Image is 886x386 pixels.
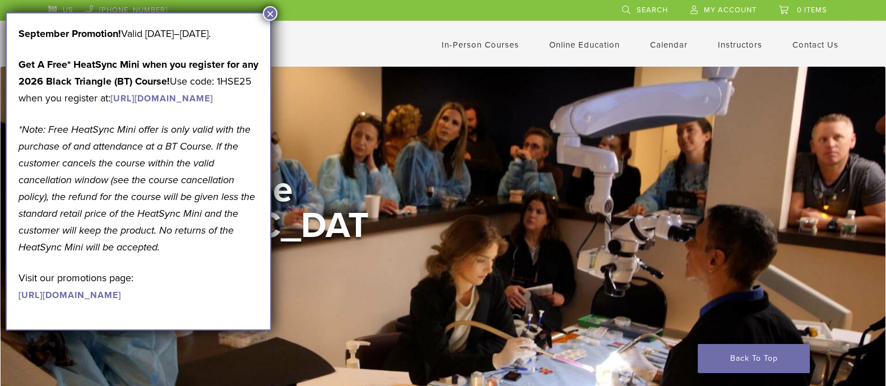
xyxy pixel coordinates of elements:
[704,6,757,15] span: My Account
[797,6,827,15] span: 0 items
[263,6,277,21] button: Close
[650,40,688,50] a: Calendar
[792,40,838,50] a: Contact Us
[18,58,258,87] strong: Get A Free* HeatSync Mini when you register for any 2026 Black Triangle (BT) Course!
[442,40,519,50] a: In-Person Courses
[18,290,121,301] a: [URL][DOMAIN_NAME]
[698,344,810,373] a: Back To Top
[18,269,258,303] p: Visit our promotions page:
[18,56,258,106] p: Use code: 1HSE25 when you register at:
[110,93,213,104] a: [URL][DOMAIN_NAME]
[549,40,620,50] a: Online Education
[637,6,668,15] span: Search
[18,25,258,42] p: Valid [DATE]–[DATE].
[18,123,255,253] em: *Note: Free HeatSync Mini offer is only valid with the purchase of and attendance at a BT Course....
[18,27,121,40] b: September Promotion!
[718,40,762,50] a: Instructors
